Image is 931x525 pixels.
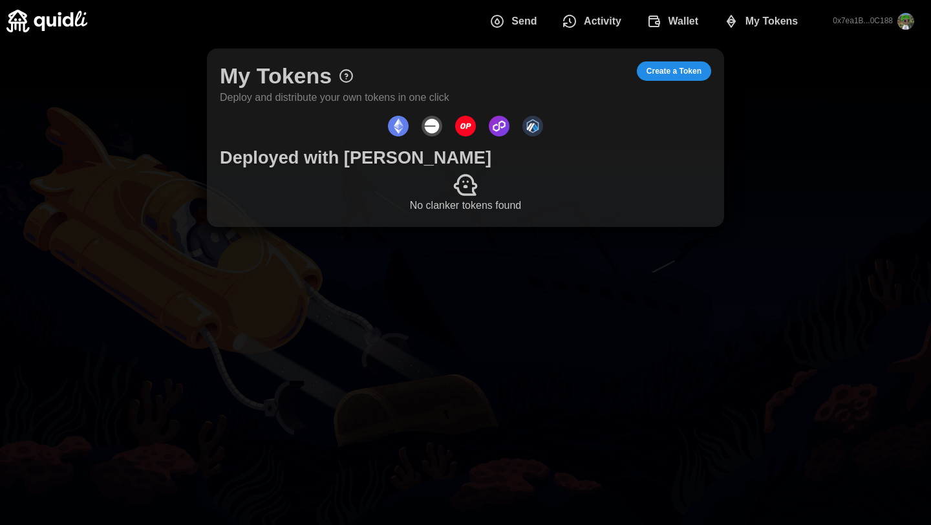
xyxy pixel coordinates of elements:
[636,8,713,35] button: Wallet
[6,10,87,32] img: Quidli
[220,90,449,106] p: Deploy and distribute your own tokens in one click
[452,112,479,140] button: Optimism
[745,8,798,34] span: My Tokens
[637,61,711,81] button: Create a Token
[418,112,445,140] button: Base
[833,16,893,27] p: 0x7ea1B...0C188
[511,8,537,34] span: Send
[897,13,914,30] img: original
[669,8,699,34] span: Wallet
[220,61,332,90] h1: My Tokens
[220,198,711,214] p: No clanker tokens found
[422,116,442,136] img: Base
[480,8,552,35] button: Send
[220,146,711,169] h1: Deployed with [PERSON_NAME]
[385,112,412,140] button: Ethereum
[489,116,509,136] img: Polygon
[519,112,546,140] button: Arbitrum
[486,112,513,140] button: Polygon
[388,116,409,136] img: Ethereum
[522,116,543,136] img: Arbitrum
[713,8,813,35] button: My Tokens
[551,8,636,35] button: Activity
[647,62,701,80] span: Create a Token
[822,3,925,40] button: 0x7ea1B...0C188
[584,8,621,34] span: Activity
[455,116,476,136] img: Optimism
